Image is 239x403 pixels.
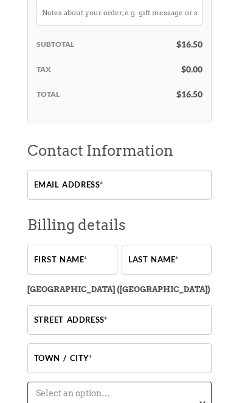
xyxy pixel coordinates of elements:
[181,64,203,74] bdi: 0.00
[27,138,212,164] h3: Contact Information
[176,89,181,99] span: $
[176,39,203,49] bdi: 16.50
[36,57,176,82] th: Tax
[27,212,212,238] h3: Billing details
[176,39,181,49] span: $
[36,82,176,107] th: Total
[176,89,203,99] bdi: 16.50
[27,285,210,294] strong: [GEOGRAPHIC_DATA] ([GEOGRAPHIC_DATA])
[36,388,110,398] span: Select an option…
[36,32,176,57] th: Subtotal
[181,64,186,74] span: $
